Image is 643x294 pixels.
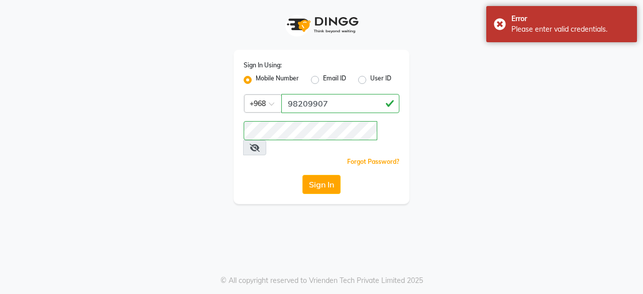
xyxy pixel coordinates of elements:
label: Mobile Number [256,74,299,86]
button: Sign In [302,175,341,194]
a: Forgot Password? [347,158,399,165]
input: Username [244,121,377,140]
div: Error [511,14,629,24]
label: Sign In Using: [244,61,282,70]
div: Please enter valid credentials. [511,24,629,35]
input: Username [281,94,399,113]
img: logo1.svg [281,10,362,40]
label: Email ID [323,74,346,86]
label: User ID [370,74,391,86]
